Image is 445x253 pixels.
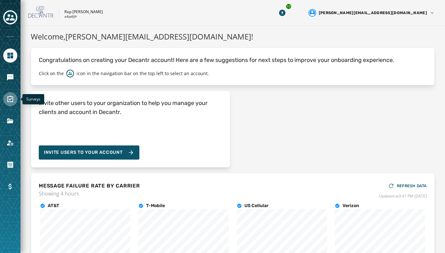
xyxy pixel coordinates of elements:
a: Navigate to Account [3,136,17,150]
p: icon in the navigation bar on the top left to select an account. [77,70,209,77]
p: Congratulations on creating your Decantr account! Here are a few suggestions for next steps to im... [39,56,427,65]
div: Surveys [22,94,44,104]
h4: T-Mobile [146,203,165,209]
button: Download Menu [276,7,288,19]
a: Navigate to Surveys [3,92,17,106]
button: User settings [306,6,437,19]
h1: Welcome, [PERSON_NAME][EMAIL_ADDRESS][DOMAIN_NAME] ! [31,31,435,42]
a: Navigate to Billing [3,179,17,194]
span: [PERSON_NAME][EMAIL_ADDRESS][DOMAIN_NAME] [319,10,427,15]
p: a4pdijfr [64,14,77,19]
span: Updated at 3:41 PM [DATE] [379,194,427,199]
a: Navigate to Home [3,48,17,63]
h4: MESSAGE FAILURE RATE BY CARRIER [39,182,140,190]
a: Navigate to Messaging [3,70,17,84]
button: Invite Users to your account [39,145,139,160]
span: Showing 4 hours [39,190,140,197]
span: REFRESH DATA [397,183,427,188]
p: Click on the [39,70,64,77]
h4: Verizon [342,203,359,209]
h4: AT&T [48,203,59,209]
h4: US Cellular [244,203,268,209]
button: REFRESH DATA [388,181,427,191]
a: Navigate to Files [3,114,17,128]
a: Navigate to Orders [3,158,17,172]
button: Toggle account select drawer [3,10,17,24]
p: Rep [PERSON_NAME] [64,9,103,14]
h4: Invite other users to your organization to help you manage your clients and account in Decantr. [39,99,222,117]
span: Invite Users to your account [44,149,123,156]
div: 13 [285,3,292,10]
